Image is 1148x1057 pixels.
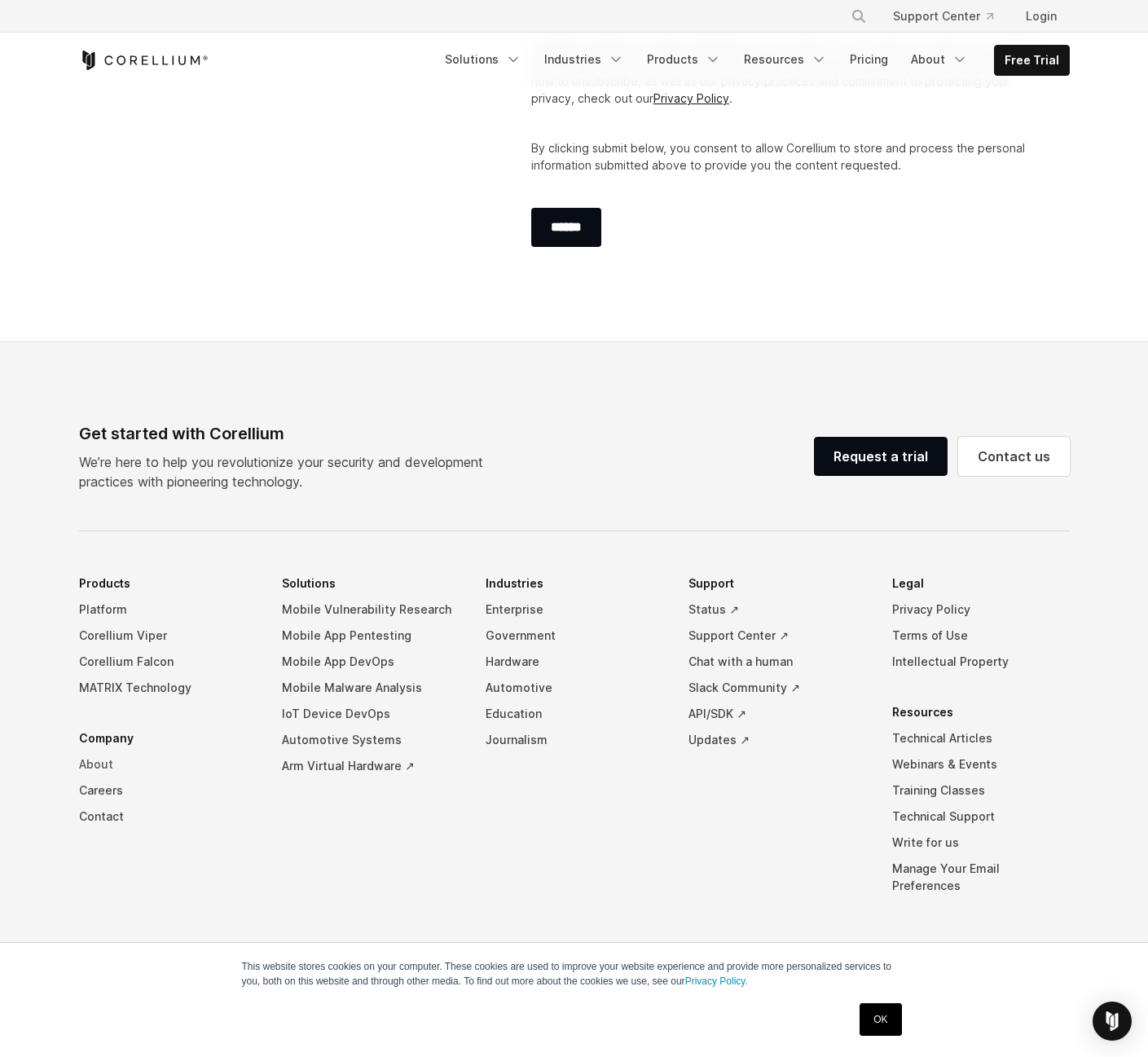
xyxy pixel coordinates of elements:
[688,649,866,675] a: Chat with a human
[486,597,663,623] a: Enterprise
[1093,1002,1132,1041] div: Open Intercom Messenger
[282,753,460,779] a: Arm Virtual Hardware ↗
[688,623,866,649] a: Support Center ↗
[688,701,866,727] a: API/SDK ↗
[880,2,1006,31] a: Support Center
[901,45,978,74] a: About
[831,2,1070,31] div: Navigation Menu
[486,623,663,649] a: Government
[688,597,866,623] a: Status ↗
[486,649,663,675] a: Hardware
[892,856,1070,899] a: Manage Your Email Preferences
[282,649,460,675] a: Mobile App DevOps
[892,830,1070,856] a: Write for us
[892,751,1070,777] a: Webinars & Events
[958,437,1070,476] a: Contact us
[688,675,866,701] a: Slack Community ↗
[653,91,729,105] a: Privacy Policy
[282,727,460,753] a: Automotive Systems
[486,701,663,727] a: Education
[1013,2,1070,31] a: Login
[282,701,460,727] a: IoT Device DevOps
[860,1003,901,1036] a: OK
[892,597,1070,623] a: Privacy Policy
[637,45,731,74] a: Products
[79,675,257,701] a: MATRIX Technology
[734,45,837,74] a: Resources
[79,570,1070,923] div: Navigation Menu
[79,804,257,830] a: Contact
[892,804,1070,830] a: Technical Support
[685,976,748,987] a: Privacy Policy.
[531,139,1044,174] p: By clicking submit below, you consent to allow Corellium to store and process the personal inform...
[79,751,257,777] a: About
[995,46,1069,75] a: Free Trial
[892,623,1070,649] a: Terms of Use
[844,2,873,31] button: Search
[79,452,496,491] p: We’re here to help you revolutionize your security and development practices with pioneering tech...
[892,777,1070,804] a: Training Classes
[435,45,531,74] a: Solutions
[282,597,460,623] a: Mobile Vulnerability Research
[79,777,257,804] a: Careers
[435,45,1070,76] div: Navigation Menu
[486,675,663,701] a: Automotive
[688,727,866,753] a: Updates ↗
[242,959,907,989] p: This website stores cookies on your computer. These cookies are used to improve your website expe...
[79,623,257,649] a: Corellium Viper
[282,623,460,649] a: Mobile App Pentesting
[79,51,209,70] a: Corellium Home
[892,649,1070,675] a: Intellectual Property
[79,597,257,623] a: Platform
[79,421,496,446] div: Get started with Corellium
[840,45,898,74] a: Pricing
[79,649,257,675] a: Corellium Falcon
[814,437,948,476] a: Request a trial
[486,727,663,753] a: Journalism
[892,725,1070,751] a: Technical Articles
[282,675,460,701] a: Mobile Malware Analysis
[534,45,634,74] a: Industries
